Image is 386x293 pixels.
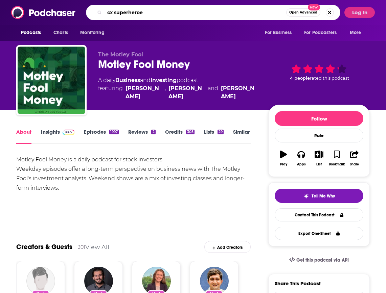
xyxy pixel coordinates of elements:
button: List [310,146,328,170]
div: Play [280,162,287,166]
button: open menu [300,26,346,39]
span: Get this podcast via API [296,257,349,263]
span: rated this podcast [310,76,349,81]
span: For Business [265,28,292,37]
img: Motley Fool Money [18,47,85,114]
input: Search podcasts, credits, & more... [105,7,286,18]
span: New [308,4,320,10]
a: Mary Long [221,84,257,101]
img: Podchaser - Follow, Share and Rate Podcasts [11,6,76,19]
button: Play [275,146,292,170]
span: More [350,28,361,37]
button: Share [346,146,363,170]
button: open menu [260,26,300,39]
div: Rate [275,129,363,142]
span: Tell Me Why [312,193,335,199]
button: open menu [345,26,370,39]
div: Share [350,162,359,166]
span: 4 people [290,76,310,81]
img: tell me why sparkle [303,193,309,199]
a: Lists29 [204,129,224,144]
button: open menu [75,26,113,39]
div: Motley Fool Money is a daily podcast for stock investors. Weekday episodes offer a long-term pers... [16,155,251,193]
span: and [140,77,151,83]
div: Apps [297,162,306,166]
span: , [165,84,166,101]
div: 301 [78,244,85,250]
a: About [16,129,31,144]
button: tell me why sparkleTell Me Why [275,189,363,203]
a: Deidre Woollard [126,84,162,101]
span: For Podcasters [304,28,337,37]
button: Apps [292,146,310,170]
h3: Share This Podcast [275,280,321,287]
span: featuring [98,84,257,101]
a: Creators & Guests [16,243,72,251]
img: Podchaser Pro [63,130,74,135]
span: Podcasts [21,28,41,37]
a: Similar [233,129,250,144]
span: Charts [53,28,68,37]
div: List [316,162,322,166]
div: 305 [186,130,195,134]
a: Ricky Mulvey [168,84,205,101]
a: Get this podcast via API [284,252,354,268]
a: Credits305 [165,129,195,144]
a: Episodes1997 [84,129,119,144]
span: and [208,84,218,101]
button: Export One-Sheet [275,227,363,240]
a: Charts [49,26,72,39]
a: Reviews2 [128,129,155,144]
div: A daily podcast [98,76,257,101]
a: Contact This Podcast [275,208,363,221]
button: open menu [16,26,50,39]
div: 4 peoplerated this podcast [268,51,370,93]
a: InsightsPodchaser Pro [41,129,74,144]
span: Monitoring [80,28,104,37]
button: Follow [275,111,363,126]
div: Search podcasts, credits, & more... [86,5,340,20]
span: The Motley Fool [98,51,143,58]
div: 2 [151,130,155,134]
div: 29 [218,130,224,134]
a: Business [115,77,140,83]
a: Investing [151,77,177,83]
div: 1997 [109,130,119,134]
span: Open Advanced [289,11,317,14]
button: Bookmark [328,146,345,170]
button: Log In [344,7,375,18]
div: Add Creators [204,241,251,253]
a: View All [85,243,109,250]
div: Bookmark [329,162,345,166]
button: Open AdvancedNew [286,8,320,17]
